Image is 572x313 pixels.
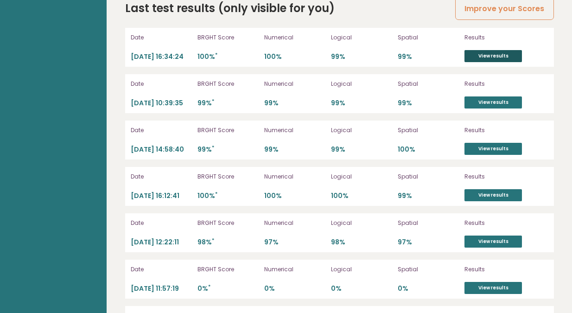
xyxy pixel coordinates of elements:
p: Logical [331,33,392,42]
p: Results [464,265,548,274]
p: [DATE] 10:39:35 [131,99,192,108]
p: 99% [398,52,459,61]
p: 99% [264,99,325,108]
p: 97% [264,238,325,247]
p: Logical [331,80,392,88]
p: 99% [398,99,459,108]
p: Results [464,80,548,88]
p: BRGHT Score [197,172,259,181]
p: 0% [264,284,325,293]
p: Numerical [264,265,325,274]
p: 100% [331,192,392,200]
p: Numerical [264,126,325,134]
p: Logical [331,219,392,227]
p: Numerical [264,80,325,88]
p: 99% [197,99,259,108]
p: 100% [197,192,259,200]
p: Spatial [398,219,459,227]
p: Numerical [264,172,325,181]
a: View results [464,50,522,62]
a: View results [464,96,522,109]
p: Spatial [398,265,459,274]
p: 100% [264,192,325,200]
p: 99% [398,192,459,200]
a: View results [464,143,522,155]
p: BRGHT Score [197,126,259,134]
p: [DATE] 12:22:11 [131,238,192,247]
p: 100% [197,52,259,61]
p: Date [131,80,192,88]
p: Results [464,219,548,227]
p: 0% [331,284,392,293]
p: Logical [331,172,392,181]
p: Date [131,265,192,274]
p: [DATE] 14:58:40 [131,145,192,154]
p: Date [131,172,192,181]
p: 0% [398,284,459,293]
p: Date [131,126,192,134]
p: 99% [264,145,325,154]
p: 98% [331,238,392,247]
p: Numerical [264,219,325,227]
p: BRGHT Score [197,219,259,227]
p: 99% [331,145,392,154]
p: Numerical [264,33,325,42]
p: 99% [197,145,259,154]
p: 97% [398,238,459,247]
p: [DATE] 16:34:24 [131,52,192,61]
p: 100% [398,145,459,154]
p: Spatial [398,33,459,42]
p: BRGHT Score [197,265,259,274]
p: 99% [331,99,392,108]
p: Spatial [398,172,459,181]
a: View results [464,282,522,294]
p: Results [464,126,548,134]
p: 99% [331,52,392,61]
p: Results [464,33,548,42]
p: [DATE] 16:12:41 [131,192,192,200]
p: Logical [331,126,392,134]
a: View results [464,189,522,201]
p: Spatial [398,80,459,88]
p: [DATE] 11:57:19 [131,284,192,293]
p: Date [131,33,192,42]
p: Logical [331,265,392,274]
p: BRGHT Score [197,80,259,88]
p: Date [131,219,192,227]
p: 0% [197,284,259,293]
p: 100% [264,52,325,61]
a: View results [464,236,522,248]
p: BRGHT Score [197,33,259,42]
p: Spatial [398,126,459,134]
p: 98% [197,238,259,247]
p: Results [464,172,548,181]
